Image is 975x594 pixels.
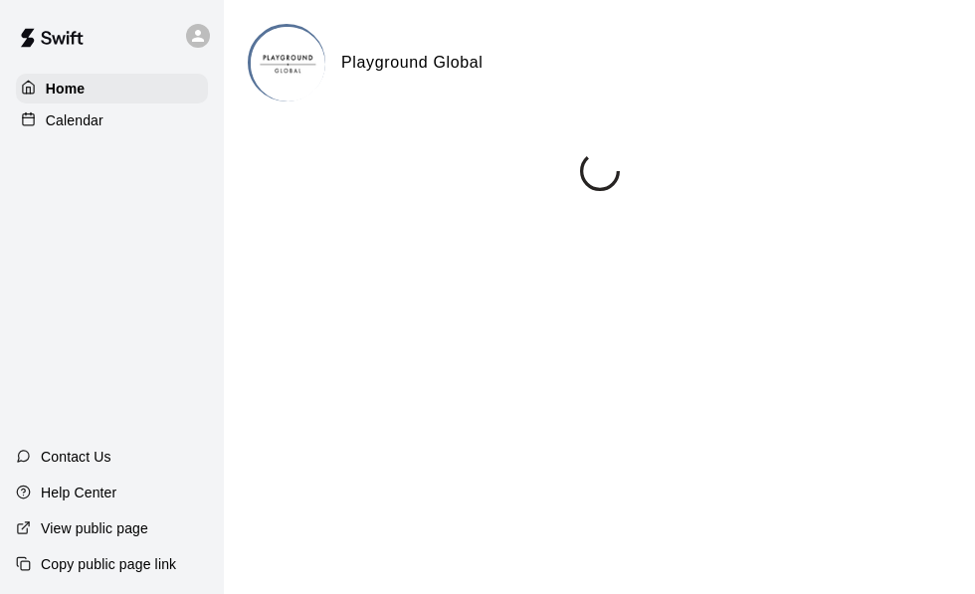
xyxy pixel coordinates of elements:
p: View public page [41,518,148,538]
p: Copy public page link [41,554,176,574]
h6: Playground Global [341,50,484,76]
img: Playground Global logo [251,27,325,101]
p: Calendar [46,110,103,130]
p: Contact Us [41,447,111,467]
p: Help Center [41,483,116,502]
a: Home [16,74,208,103]
p: Home [46,79,86,99]
a: Calendar [16,105,208,135]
